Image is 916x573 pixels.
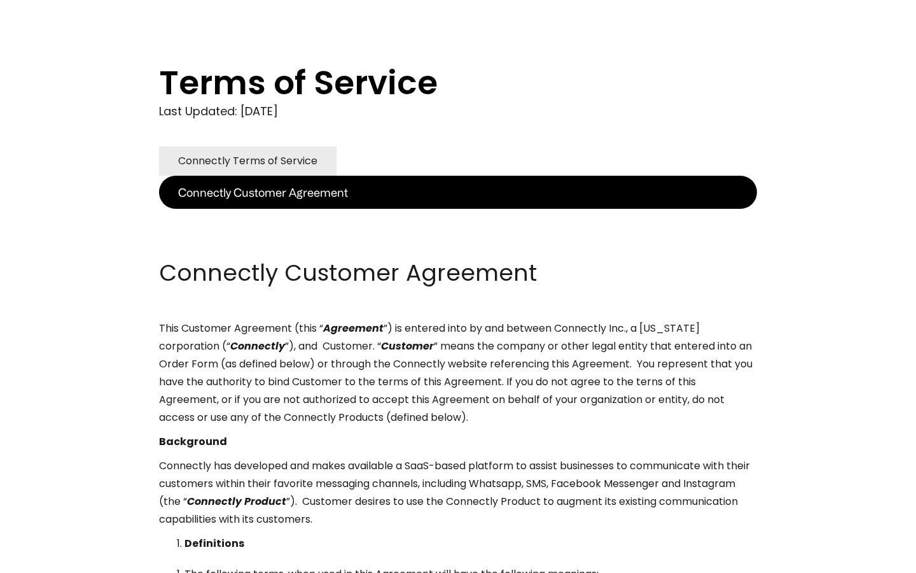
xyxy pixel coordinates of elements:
[159,209,757,227] p: ‍
[187,494,286,509] em: Connectly Product
[230,339,285,353] em: Connectly
[178,152,317,170] div: Connectly Terms of Service
[13,549,76,569] aside: Language selected: English
[25,551,76,569] ul: Language list
[159,102,757,121] div: Last Updated: [DATE]
[159,320,757,427] p: This Customer Agreement (this “ ”) is entered into by and between Connectly Inc., a [US_STATE] co...
[381,339,434,353] em: Customer
[178,183,348,201] div: Connectly Customer Agreement
[159,64,706,102] h1: Terms of Service
[184,536,244,551] strong: Definitions
[159,257,757,289] h2: Connectly Customer Agreement
[159,457,757,528] p: Connectly has developed and makes available a SaaS-based platform to assist businesses to communi...
[323,321,384,336] em: Agreement
[159,233,757,251] p: ‍
[159,434,227,449] strong: Background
